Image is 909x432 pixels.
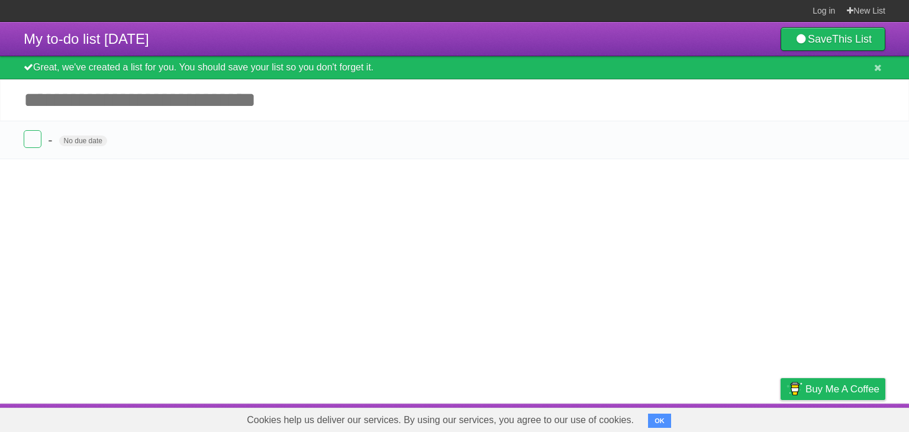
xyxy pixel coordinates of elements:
span: Buy me a coffee [805,379,879,399]
span: My to-do list [DATE] [24,31,149,47]
a: Suggest a feature [811,407,885,429]
span: Cookies help us deliver our services. By using our services, you agree to our use of cookies. [235,408,646,432]
a: Terms [725,407,751,429]
a: About [623,407,648,429]
span: - [48,133,55,147]
button: OK [648,414,671,428]
a: Privacy [765,407,796,429]
a: Buy me a coffee [781,378,885,400]
label: Done [24,130,41,148]
img: Buy me a coffee [786,379,802,399]
span: No due date [59,136,107,146]
a: Developers [662,407,710,429]
a: SaveThis List [781,27,885,51]
b: This List [832,33,872,45]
